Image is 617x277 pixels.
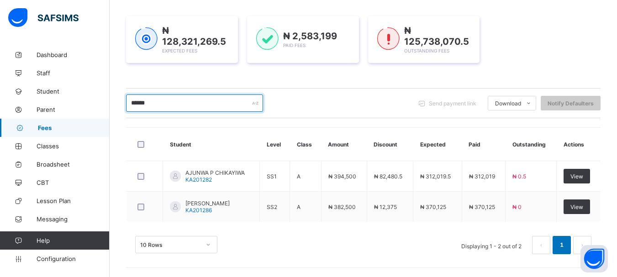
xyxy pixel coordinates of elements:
img: safsims [8,8,79,27]
span: ₦ 125,738,070.5 [404,25,469,47]
th: Paid [462,128,506,161]
span: SS2 [267,204,277,210]
a: 1 [557,239,566,251]
span: View [570,173,583,180]
img: expected-1.03dd87d44185fb6c27cc9b2570c10499.svg [135,27,158,50]
span: ₦ 394,500 [328,173,356,180]
span: SS1 [267,173,277,180]
span: Outstanding Fees [404,48,449,53]
span: A [297,204,301,210]
span: Download [495,100,521,107]
span: ₦ 0.5 [512,173,526,180]
li: 上一页 [532,236,550,254]
span: AJUNWA P CHIKAYIWA [185,169,245,176]
th: Actions [557,128,601,161]
span: ₦ 382,500 [328,204,356,210]
img: paid-1.3eb1404cbcb1d3b736510a26bbfa3ccb.svg [256,27,279,50]
li: 1 [553,236,571,254]
span: ₦ 0 [512,204,522,210]
span: ₦ 312,019.5 [420,173,451,180]
span: KA201282 [185,176,212,183]
span: Lesson Plan [37,197,110,204]
span: ₦ 2,583,199 [283,31,337,42]
span: CBT [37,179,110,186]
span: ₦ 82,480.5 [374,173,402,180]
th: Student [163,128,260,161]
button: Open asap [580,245,608,272]
th: Class [290,128,322,161]
span: ₦ 370,125 [469,204,495,210]
div: 10 Rows [140,241,200,248]
th: Level [260,128,290,161]
th: Amount [321,128,367,161]
span: Help [37,237,109,244]
span: Student [37,88,110,95]
span: ₦ 128,321,269.5 [162,25,226,47]
span: ₦ 312,019 [469,173,495,180]
span: Messaging [37,215,110,223]
span: Send payment link [429,100,476,107]
span: Staff [37,69,110,77]
li: Displaying 1 - 2 out of 2 [454,236,528,254]
span: Broadsheet [37,161,110,168]
button: prev page [532,236,550,254]
span: Expected Fees [162,48,197,53]
span: A [297,173,301,180]
th: Outstanding [506,128,557,161]
span: Parent [37,106,110,113]
span: Configuration [37,255,109,262]
span: ₦ 12,375 [374,204,397,210]
th: Expected [413,128,462,161]
span: [PERSON_NAME] [185,200,230,207]
span: Notify Defaulters [548,100,594,107]
span: ₦ 370,125 [420,204,446,210]
span: Classes [37,142,110,150]
span: Fees [38,124,110,131]
span: KA201286 [185,207,212,214]
th: Discount [367,128,413,161]
li: 下一页 [573,236,591,254]
button: next page [573,236,591,254]
span: Paid Fees [283,42,306,48]
img: outstanding-1.146d663e52f09953f639664a84e30106.svg [377,27,400,50]
span: View [570,204,583,210]
span: Dashboard [37,51,110,58]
